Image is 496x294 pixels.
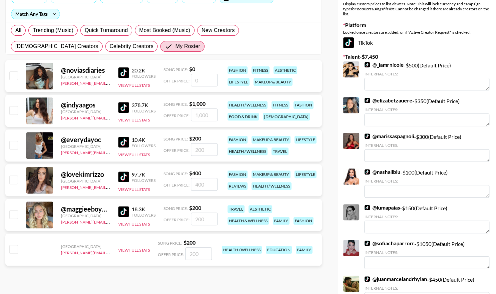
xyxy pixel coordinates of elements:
div: education [266,246,292,254]
div: family [273,217,289,225]
span: Celebrity Creators [110,42,154,50]
div: - $ 350 (Default Price) [364,97,489,126]
div: Locked once creators are added, or if "Active Creator Request" is checked. [343,30,491,35]
span: [DEMOGRAPHIC_DATA] Creators [15,42,98,50]
img: TikTok [364,169,370,175]
div: food & drink [228,113,259,120]
strong: $ 200 [189,135,201,141]
span: Song Price: [164,102,188,107]
div: lifestyle [228,78,249,86]
span: Most Booked (Music) [139,26,190,34]
div: health / wellness [228,101,267,109]
span: Offer Price: [164,183,190,188]
a: @juanmarcelandrhylan [364,276,427,282]
div: aesthetic [273,66,297,74]
input: 200 [191,143,218,156]
div: makeup & beauty [253,78,292,86]
div: 97.7K [132,171,156,178]
div: fashion [228,66,248,74]
div: Internal Notes: [364,71,489,76]
div: [GEOGRAPHIC_DATA] [61,109,110,114]
div: @ everydayoc [61,135,110,144]
span: New Creators [202,26,235,34]
div: [DEMOGRAPHIC_DATA] [263,113,310,120]
strong: $ 400 [189,170,201,176]
div: travel [228,205,245,213]
span: Offer Price: [164,113,190,118]
span: My Roster [175,42,200,50]
strong: $ 200 [184,239,196,246]
label: Platform [343,22,491,28]
div: Internal Notes: [364,250,489,255]
div: fitness [271,101,289,109]
input: 400 [191,178,218,191]
div: Followers [132,178,156,183]
input: 1,000 [191,108,218,121]
div: family [296,246,312,254]
div: Followers [132,143,156,148]
img: TikTok [364,98,370,103]
div: [GEOGRAPHIC_DATA] [61,144,110,149]
button: View Full Stats [118,152,150,157]
a: @marissaspagnoli [364,133,414,139]
div: - $ 500 (Default Price) [364,61,489,90]
div: @ lovekimrizzo [61,170,110,179]
div: Internal Notes: [364,143,489,148]
div: aesthetic [248,205,272,213]
button: View Full Stats [118,83,150,88]
span: Song Price: [158,241,182,246]
span: Song Price: [164,171,188,176]
div: [GEOGRAPHIC_DATA] [61,213,110,218]
img: TikTok [118,206,129,217]
img: TikTok [364,62,370,67]
a: @_iamrnicole [364,61,404,68]
span: Trending (Music) [33,26,73,34]
button: View Full Stats [118,222,150,227]
div: Display custom prices to list viewers. Note: This will lock currency and campaign type . Cannot b... [343,1,491,16]
button: View Full Stats [118,187,150,192]
img: TikTok [118,172,129,182]
a: @nashaliblu [364,169,400,175]
div: 378.7K [132,102,156,108]
a: [PERSON_NAME][EMAIL_ADDRESS][DOMAIN_NAME] [61,114,160,120]
div: Internal Notes: [364,179,489,184]
a: @elizabetzauere [364,97,412,104]
div: Internal Notes: [364,214,489,219]
span: Offer Price: [158,252,184,257]
input: 200 [185,247,212,260]
div: - $ 1050 (Default Price) [364,240,489,269]
div: Followers [132,74,156,79]
div: 10.4K [132,136,156,143]
a: [PERSON_NAME][EMAIL_ADDRESS][DOMAIN_NAME] [61,218,160,225]
div: fashion [293,217,313,225]
div: health / wellness [228,148,267,155]
button: View Full Stats [118,117,150,122]
input: 200 [191,213,218,225]
div: travel [271,148,288,155]
div: - $ 150 (Default Price) [364,204,489,233]
div: fitness [251,66,269,74]
span: Offer Price: [164,78,190,83]
img: TikTok [364,133,370,139]
span: All [15,26,21,34]
img: TikTok [118,102,129,113]
div: fashion [228,171,248,178]
img: TikTok [343,37,354,48]
div: lifestyle [294,136,316,143]
img: TikTok [364,276,370,282]
img: TikTok [118,67,129,78]
span: Song Price: [164,136,188,141]
div: health / wellness [222,246,262,254]
a: [PERSON_NAME][EMAIL_ADDRESS][DOMAIN_NAME] [61,249,160,255]
a: @sofiachaparrorr [364,240,414,247]
a: @lumapaias [364,204,400,211]
button: View Full Stats [118,248,150,253]
div: @ noviasdiaries [61,66,110,74]
span: Song Price: [164,67,188,72]
div: reviews [228,182,248,190]
div: Internal Notes: [364,107,489,112]
img: TikTok [364,241,370,246]
img: TikTok [364,205,370,210]
input: 0 [191,74,218,86]
div: [GEOGRAPHIC_DATA] [61,244,110,249]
